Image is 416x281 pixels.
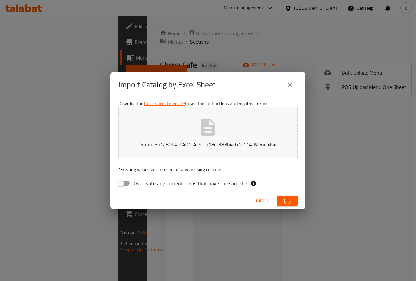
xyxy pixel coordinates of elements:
svg: If the overwrite option isn't selected, then the items that match an existing ID will be ignored ... [250,180,257,187]
span: Cancel [256,197,272,205]
a: Excel sheet template [144,99,185,108]
p: Existing values will be used for any missing columns. [118,166,298,173]
button: Cancel [253,195,274,207]
button: Sufra-3a1a80b4-0401-4c9c-a18c-383b4c61c114-Menu.xlsx [118,107,298,158]
button: close [282,77,298,92]
h2: Import Catalog by Excel Sheet [118,79,215,90]
p: Sufra-3a1a80b4-0401-4c9c-a18c-383b4c61c114-Menu.xlsx [128,140,288,148]
span: Overwrite any current items that have the same ID. [134,179,248,187]
div: Download an to see the instructions and required format. [110,98,305,192]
